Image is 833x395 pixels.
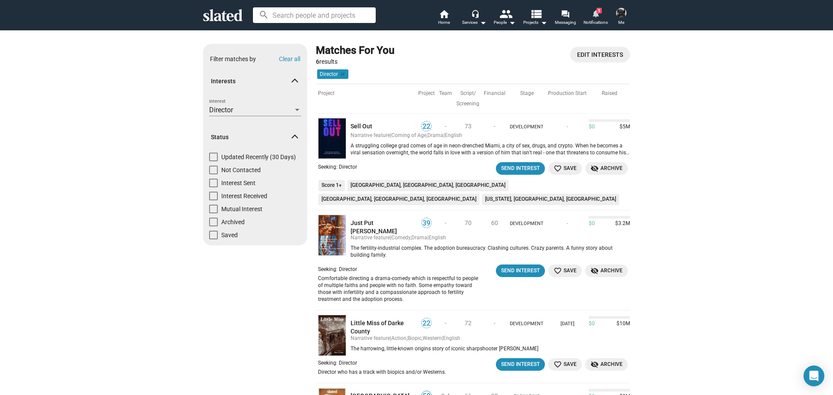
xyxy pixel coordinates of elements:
span: Messaging [555,17,576,28]
span: English [445,132,462,138]
td: - [482,310,508,335]
a: 1Notifications [580,9,611,28]
th: Project [316,84,351,114]
span: Edit Interests [577,47,623,62]
li: [GEOGRAPHIC_DATA], [GEOGRAPHIC_DATA], [GEOGRAPHIC_DATA] [318,194,479,205]
span: Biopic, [407,335,423,341]
th: Financial [482,84,508,114]
li: Score 1+ [318,180,345,191]
div: - [548,124,587,131]
mat-icon: headset_mic [471,10,479,17]
mat-expansion-panel-header: Interests [203,68,307,95]
a: Messaging [550,9,580,28]
div: The fertility-industrial complex. The adoption bureaucracy. Clashing cultures. Crazy parents. A f... [351,245,630,259]
span: Drama [411,235,427,241]
span: Archive [590,360,623,369]
input: Search people and projects [253,7,376,23]
div: Send Interest [501,164,540,173]
span: 22 [422,122,431,131]
span: 73 [465,123,472,130]
span: Western [423,335,442,341]
a: Open profile page - Settings dialog [570,47,630,62]
mat-icon: favorite_border [554,164,562,173]
li: [GEOGRAPHIC_DATA], [GEOGRAPHIC_DATA], [GEOGRAPHIC_DATA] [348,180,508,191]
span: Interest Received [221,192,267,200]
span: Director [209,106,233,114]
button: Archive [585,358,628,371]
sl-message-button: Send Interest [496,162,545,175]
span: Archive [590,266,623,275]
div: The harrowing, little-known origins story of iconic sharpshooter [PERSON_NAME] [351,346,630,353]
span: | [443,132,445,138]
mat-icon: view_list [530,7,542,20]
span: 60 [491,219,498,226]
div: Status [203,153,307,244]
span: Interests [211,77,292,85]
th: Script/ Screening [454,84,482,114]
mat-icon: notifications [591,9,600,17]
a: Little Miss of Darke County [351,319,416,335]
th: Production Start [546,84,589,114]
mat-icon: visibility_off [590,164,599,173]
td: - [482,113,508,132]
button: Clear all [279,55,300,62]
span: Updated Recently (30 Days) [221,153,296,161]
td: - [437,210,454,235]
span: 1 [597,8,602,13]
mat-icon: home [439,9,449,19]
span: 72 [465,320,472,326]
span: Drama [427,132,443,138]
mat-icon: clear [338,70,346,78]
span: English [429,235,446,241]
span: Mutual Interest [221,205,262,213]
span: $3.2M [612,220,630,227]
div: Comfortable directing a drama-comedy which is respectful to people of multiple faiths and people ... [318,275,483,303]
button: Save [548,264,582,277]
span: | [427,235,429,241]
span: $0 [589,320,595,327]
span: Interest Sent [221,179,256,187]
span: results [316,58,338,65]
span: Coming of Age, [391,132,427,138]
a: Home [429,9,459,28]
span: Narrative feature | [351,132,391,138]
mat-icon: arrow_drop_down [538,17,549,28]
th: Team [437,84,454,114]
td: Development [508,113,546,132]
th: Raised [589,84,630,114]
div: Open Intercom Messenger [803,366,824,386]
th: Project [416,84,437,114]
button: Rennie SharpMe [611,6,632,29]
mat-icon: arrow_drop_down [507,17,517,28]
mat-icon: favorite_border [554,360,562,369]
div: Services [462,17,486,28]
span: 22 [422,319,431,328]
td: - [437,310,454,335]
mat-icon: people [499,7,512,20]
img: Little Miss of Darke County [318,315,346,356]
span: Me [618,17,624,28]
span: Projects [523,17,547,28]
a: Sell Out [351,122,416,131]
img: Sell Out [318,118,346,159]
div: Interests [203,97,307,124]
button: Archive [585,264,628,277]
td: [DATE] [546,310,589,335]
td: - [437,113,454,132]
mat-icon: favorite_border [554,267,562,275]
span: Seeking: Director [318,266,357,272]
button: Send Interest [496,264,545,277]
sl-message-button: Send Interest [496,358,545,371]
span: $0 [589,220,595,227]
span: $5M [616,124,630,131]
span: Narrative feature | [351,335,391,341]
button: Projects [520,9,550,28]
img: Just Put Chuck Vindaloo [318,215,346,256]
span: Archive [590,164,623,173]
span: $10M [613,320,630,327]
mat-icon: visibility_off [590,360,599,369]
span: English [443,335,460,341]
span: Saved [221,231,238,239]
span: Seeking: Director [318,360,357,366]
span: | [442,335,443,341]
